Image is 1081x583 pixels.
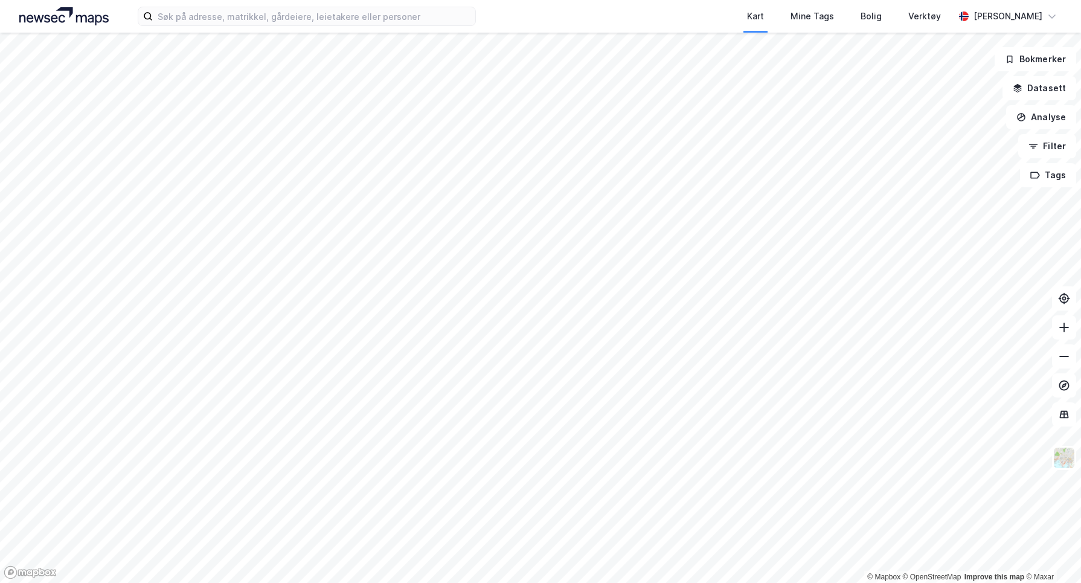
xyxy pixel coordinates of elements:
div: Verktøy [908,9,941,24]
div: [PERSON_NAME] [974,9,1042,24]
a: Mapbox homepage [4,565,57,579]
button: Tags [1020,163,1076,187]
a: Improve this map [964,573,1024,581]
img: Z [1053,446,1076,469]
div: Mine Tags [791,9,834,24]
div: Kart [747,9,764,24]
a: Mapbox [867,573,900,581]
input: Søk på adresse, matrikkel, gårdeiere, leietakere eller personer [153,7,475,25]
img: logo.a4113a55bc3d86da70a041830d287a7e.svg [19,7,109,25]
button: Datasett [1002,76,1076,100]
div: Bolig [861,9,882,24]
button: Bokmerker [995,47,1076,71]
button: Filter [1018,134,1076,158]
a: OpenStreetMap [903,573,961,581]
button: Analyse [1006,105,1076,129]
iframe: Chat Widget [1021,525,1081,583]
